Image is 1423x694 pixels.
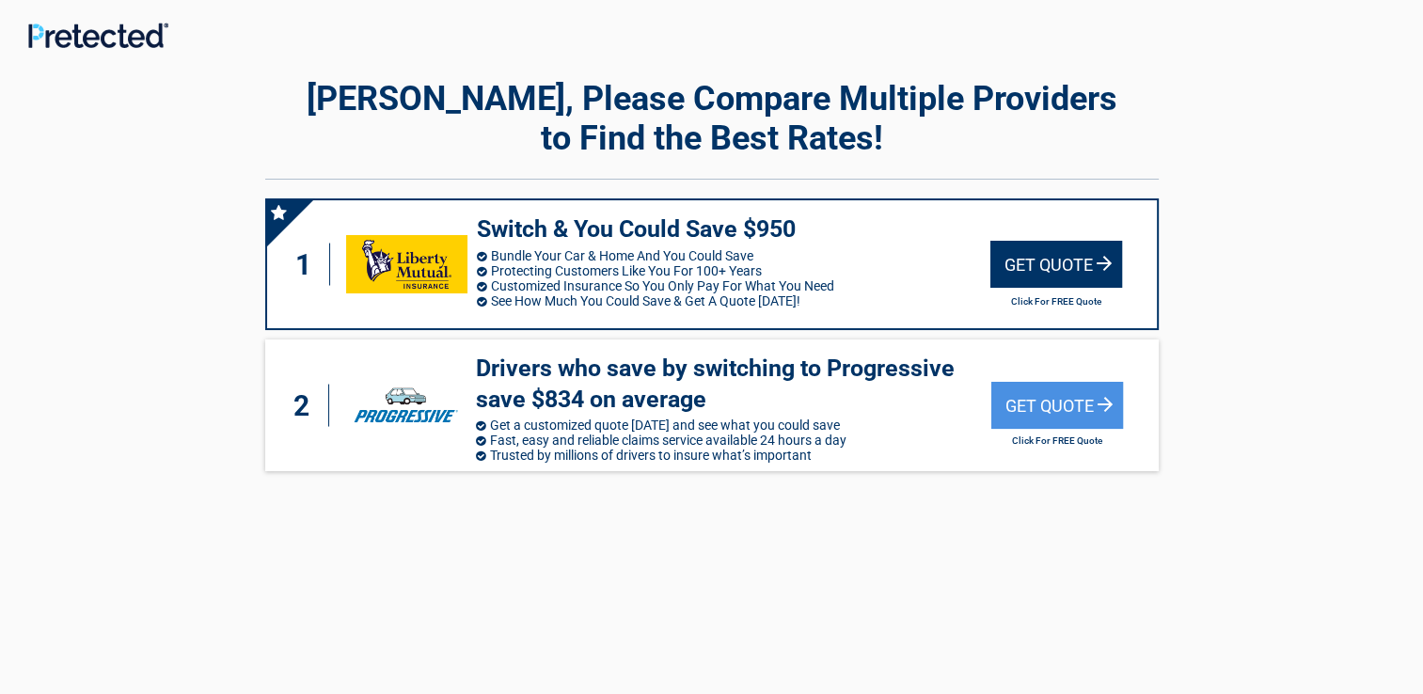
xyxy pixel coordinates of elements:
[346,235,466,293] img: libertymutual's logo
[477,293,990,308] li: See How Much You Could Save & Get A Quote [DATE]!
[477,263,990,278] li: Protecting Customers Like You For 100+ Years
[345,376,466,434] img: progressive's logo
[265,79,1159,158] h2: [PERSON_NAME], Please Compare Multiple Providers to Find the Best Rates!
[476,354,991,415] h3: Drivers who save by switching to Progressive save $834 on average
[476,433,991,448] li: Fast, easy and reliable claims service available 24 hours a day
[477,278,990,293] li: Customized Insurance So You Only Pay For What You Need
[477,214,990,245] h3: Switch & You Could Save $950
[284,385,329,427] div: 2
[990,241,1122,288] div: Get Quote
[476,448,991,463] li: Trusted by millions of drivers to insure what’s important
[476,418,991,433] li: Get a customized quote [DATE] and see what you could save
[990,296,1122,307] h2: Click For FREE Quote
[991,382,1123,429] div: Get Quote
[28,23,168,48] img: Main Logo
[286,244,331,286] div: 1
[477,248,990,263] li: Bundle Your Car & Home And You Could Save
[991,435,1123,446] h2: Click For FREE Quote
